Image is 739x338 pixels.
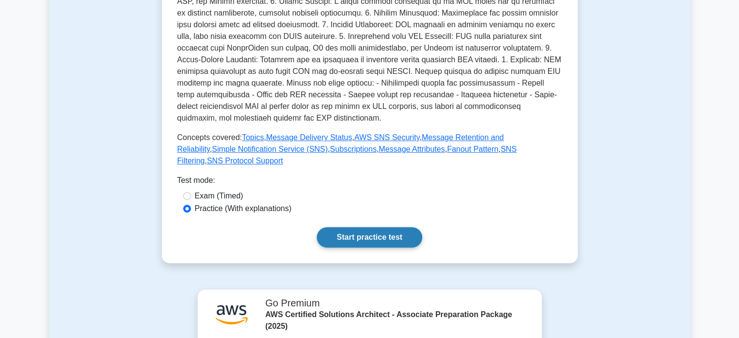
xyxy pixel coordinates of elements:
[447,145,498,153] a: Fanout Pattern
[207,157,283,165] a: SNS Protocol Support
[378,145,445,153] a: Message Attributes
[242,133,264,142] a: Topics
[317,227,422,248] a: Start practice test
[212,145,327,153] a: Simple Notification Service (SNS)
[177,175,562,190] div: Test mode:
[330,145,377,153] a: Subscriptions
[195,203,292,214] label: Practice (With explanations)
[195,190,243,202] label: Exam (Timed)
[354,133,419,142] a: AWS SNS Security
[177,132,562,167] p: Concepts covered: , , , , , , , , ,
[266,133,352,142] a: Message Delivery Status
